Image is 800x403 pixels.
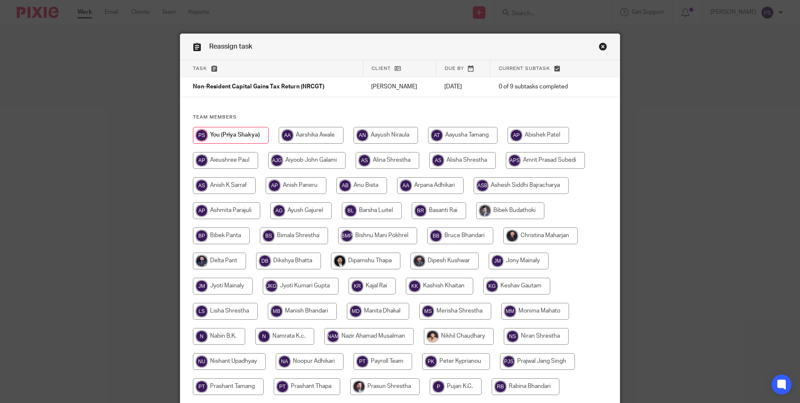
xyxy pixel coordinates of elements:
p: [DATE] [444,83,482,91]
span: Non-Resident Capital Gains Tax Return (NRCGT) [193,84,324,90]
span: Task [193,66,207,71]
a: Close this dialog window [599,42,607,54]
span: Reassign task [209,43,252,50]
p: [PERSON_NAME] [371,83,428,91]
h4: Team members [193,114,607,121]
span: Current subtask [499,66,550,71]
span: Due by [445,66,464,71]
span: Client [372,66,391,71]
td: 0 of 9 subtasks completed [490,77,590,97]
